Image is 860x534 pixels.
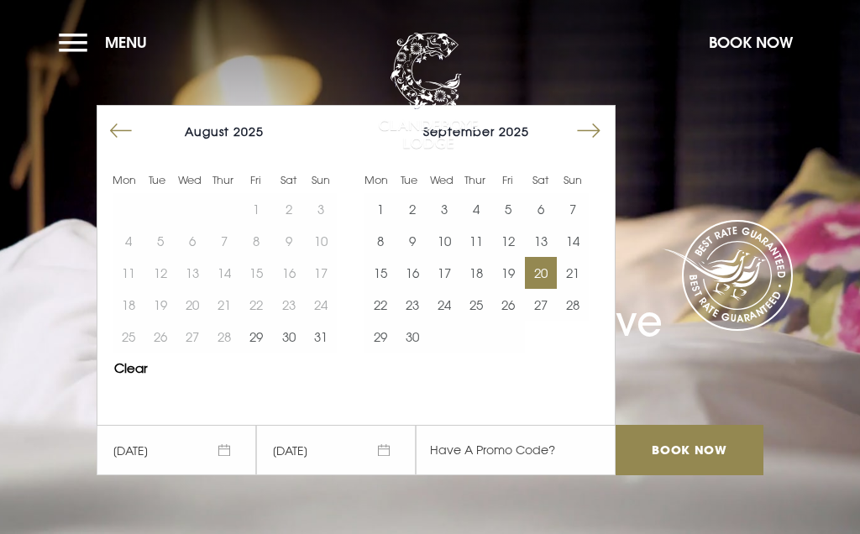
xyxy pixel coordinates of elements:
[428,257,460,289] td: Choose Wednesday, September 17, 2025 as your end date.
[492,257,524,289] button: 19
[492,193,524,225] td: Choose Friday, September 5, 2025 as your end date.
[428,193,460,225] button: 3
[59,24,155,60] button: Menu
[364,257,396,289] button: 15
[557,257,589,289] button: 21
[460,289,492,321] td: Choose Thursday, September 25, 2025 as your end date.
[428,225,460,257] td: Choose Wednesday, September 10, 2025 as your end date.
[499,124,529,139] span: 2025
[97,425,256,475] span: [DATE]
[460,257,492,289] td: Choose Thursday, September 18, 2025 as your end date.
[460,193,492,225] td: Choose Thursday, September 4, 2025 as your end date.
[525,193,557,225] td: Choose Saturday, September 6, 2025 as your end date.
[256,425,416,475] span: [DATE]
[364,225,396,257] td: Choose Monday, September 8, 2025 as your end date.
[416,425,616,475] input: Have A Promo Code?
[492,289,524,321] td: Choose Friday, September 26, 2025 as your end date.
[305,321,337,353] button: 31
[460,289,492,321] button: 25
[396,289,428,321] td: Choose Tuesday, September 23, 2025 as your end date.
[396,193,428,225] td: Choose Tuesday, September 2, 2025 as your end date.
[460,193,492,225] button: 4
[364,225,396,257] button: 8
[428,193,460,225] td: Choose Wednesday, September 3, 2025 as your end date.
[364,289,396,321] td: Choose Monday, September 22, 2025 as your end date.
[525,257,557,289] td: Selected. Saturday, September 20, 2025
[396,257,428,289] td: Choose Tuesday, September 16, 2025 as your end date.
[460,257,492,289] button: 18
[616,425,763,475] input: Book Now
[378,33,479,150] img: Clandeboye Lodge
[428,289,460,321] button: 24
[557,289,589,321] button: 28
[557,193,589,225] td: Choose Sunday, September 7, 2025 as your end date.
[105,115,137,147] button: Move backward to switch to the previous month.
[364,321,396,353] button: 29
[364,321,396,353] td: Choose Monday, September 29, 2025 as your end date.
[525,257,557,289] button: 20
[396,225,428,257] td: Choose Tuesday, September 9, 2025 as your end date.
[492,289,524,321] button: 26
[396,289,428,321] button: 23
[525,225,557,257] td: Choose Saturday, September 13, 2025 as your end date.
[525,289,557,321] td: Choose Saturday, September 27, 2025 as your end date.
[396,225,428,257] button: 9
[557,257,589,289] td: Choose Sunday, September 21, 2025 as your end date.
[185,124,229,139] span: August
[240,321,272,353] button: 29
[492,257,524,289] td: Choose Friday, September 19, 2025 as your end date.
[233,124,264,139] span: 2025
[557,225,589,257] td: Choose Sunday, September 14, 2025 as your end date.
[492,225,524,257] td: Choose Friday, September 12, 2025 as your end date.
[460,225,492,257] td: Choose Thursday, September 11, 2025 as your end date.
[557,193,589,225] button: 7
[492,225,524,257] button: 12
[305,321,337,353] td: Choose Sunday, August 31, 2025 as your end date.
[396,257,428,289] button: 16
[396,321,428,353] button: 30
[428,225,460,257] button: 10
[460,225,492,257] button: 11
[240,321,272,353] td: Choose Friday, August 29, 2025 as your end date.
[492,193,524,225] button: 5
[525,225,557,257] button: 13
[573,115,605,147] button: Move forward to switch to the next month.
[364,257,396,289] td: Choose Monday, September 15, 2025 as your end date.
[557,289,589,321] td: Choose Sunday, September 28, 2025 as your end date.
[428,289,460,321] td: Choose Wednesday, September 24, 2025 as your end date.
[273,321,305,353] button: 30
[525,193,557,225] button: 6
[525,289,557,321] button: 27
[364,193,396,225] td: Choose Monday, September 1, 2025 as your end date.
[364,289,396,321] button: 22
[428,257,460,289] button: 17
[273,321,305,353] td: Choose Saturday, August 30, 2025 as your end date.
[700,24,801,60] button: Book Now
[364,193,396,225] button: 1
[396,321,428,353] td: Choose Tuesday, September 30, 2025 as your end date.
[557,225,589,257] button: 14
[105,33,147,52] span: Menu
[114,362,148,374] button: Clear
[396,193,428,225] button: 2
